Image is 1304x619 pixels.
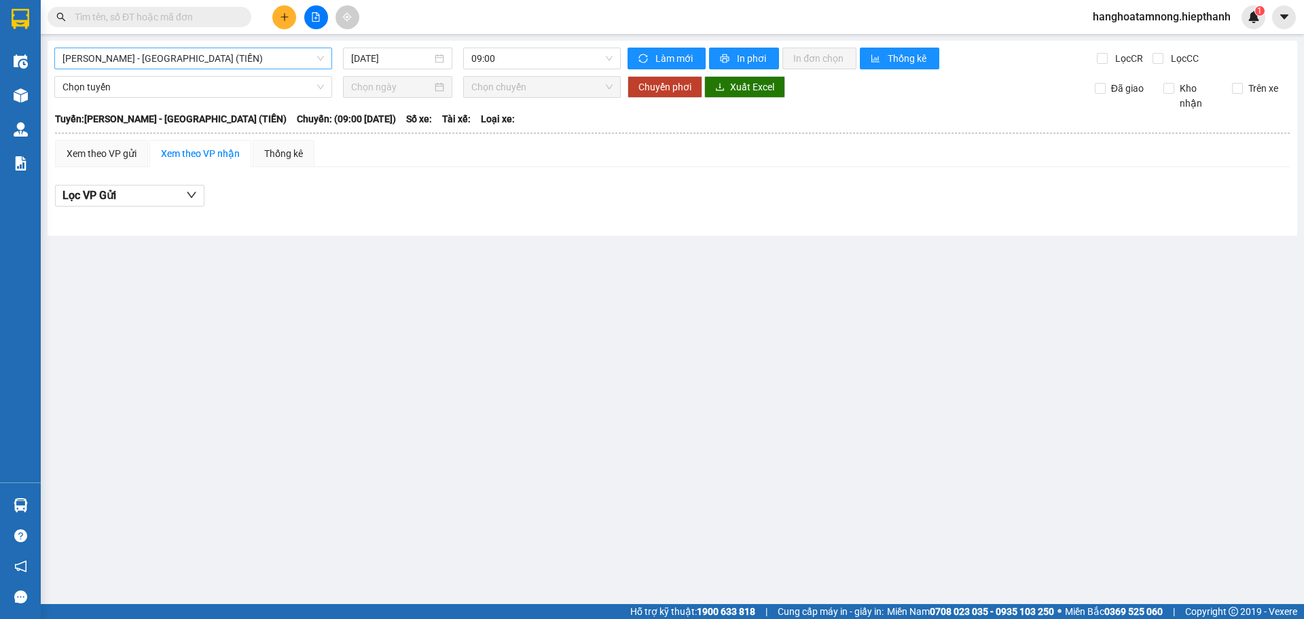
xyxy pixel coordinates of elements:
strong: 0369 525 060 [1104,606,1163,617]
span: question-circle [14,529,27,542]
span: hanghoatamnong.hiepthanh [1082,8,1242,25]
span: Hỗ trợ kỹ thuật: [630,604,755,619]
button: Chuyển phơi [628,76,702,98]
span: Số xe: [406,111,432,126]
b: Tuyến: [PERSON_NAME] - [GEOGRAPHIC_DATA] (TIỀN) [55,113,287,124]
span: Lọc CC [1165,51,1201,66]
span: bar-chart [871,54,882,65]
span: Chọn chuyến [471,77,613,97]
span: message [14,590,27,603]
button: In đơn chọn [782,48,856,69]
span: search [56,12,66,22]
img: solution-icon [14,156,28,171]
div: Xem theo VP nhận [161,146,240,161]
span: notification [14,560,27,573]
img: icon-new-feature [1248,11,1260,23]
input: Chọn ngày [351,79,432,94]
span: 1 [1257,6,1262,16]
span: Lọc CR [1110,51,1145,66]
button: file-add [304,5,328,29]
button: downloadXuất Excel [704,76,785,98]
input: Tìm tên, số ĐT hoặc mã đơn [75,10,235,24]
img: warehouse-icon [14,54,28,69]
span: | [1173,604,1175,619]
span: aim [342,12,352,22]
button: plus [272,5,296,29]
div: Thống kê [264,146,303,161]
span: Miền Bắc [1065,604,1163,619]
img: warehouse-icon [14,88,28,103]
span: Cung cấp máy in - giấy in: [778,604,884,619]
button: aim [336,5,359,29]
span: plus [280,12,289,22]
img: warehouse-icon [14,498,28,512]
div: Xem theo VP gửi [67,146,137,161]
span: Chuyến: (09:00 [DATE]) [297,111,396,126]
span: sync [638,54,650,65]
span: Hồ Chí Minh - Tân Châu (TIỀN) [62,48,324,69]
button: syncLàm mới [628,48,706,69]
strong: 1900 633 818 [697,606,755,617]
span: printer [720,54,731,65]
span: Chọn tuyến [62,77,324,97]
span: Làm mới [655,51,695,66]
strong: 0708 023 035 - 0935 103 250 [930,606,1054,617]
span: Đã giao [1106,81,1149,96]
span: file-add [311,12,321,22]
span: down [186,190,197,200]
img: warehouse-icon [14,122,28,137]
button: bar-chartThống kê [860,48,939,69]
span: ⚪️ [1057,609,1062,614]
span: Thống kê [888,51,928,66]
button: caret-down [1272,5,1296,29]
sup: 1 [1255,6,1265,16]
span: Lọc VP Gửi [62,187,116,204]
button: printerIn phơi [709,48,779,69]
span: Trên xe [1243,81,1284,96]
img: logo-vxr [12,9,29,29]
input: 11/09/2025 [351,51,432,66]
span: Tài xế: [442,111,471,126]
button: Lọc VP Gửi [55,185,204,207]
span: Miền Nam [887,604,1054,619]
span: | [765,604,767,619]
span: Loại xe: [481,111,515,126]
span: 09:00 [471,48,613,69]
span: In phơi [737,51,768,66]
span: copyright [1229,607,1238,616]
span: caret-down [1278,11,1290,23]
span: Kho nhận [1174,81,1222,111]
